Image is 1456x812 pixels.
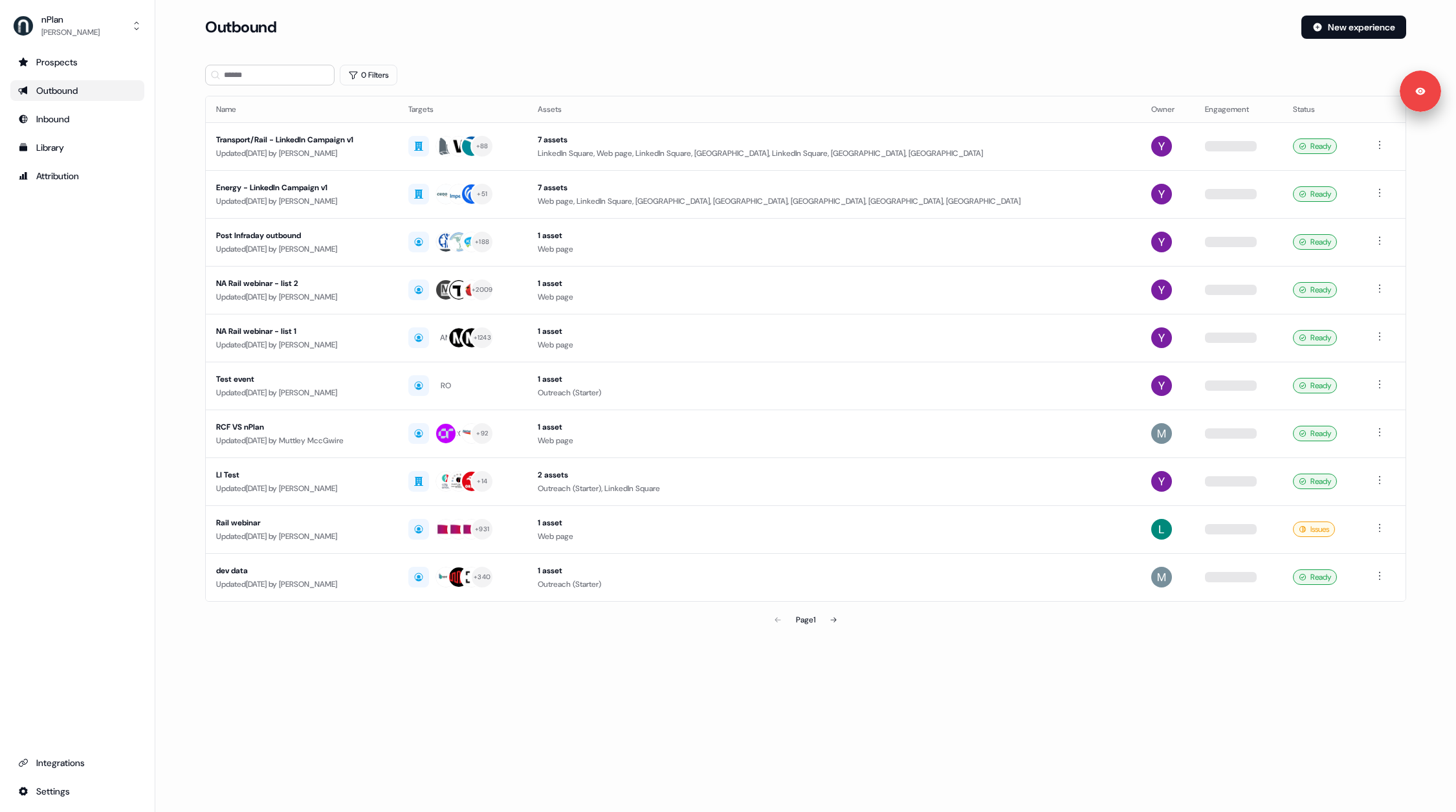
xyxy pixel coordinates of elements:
div: Transport/Rail - LinkedIn Campaign v1 [216,133,388,146]
div: 7 assets [538,133,1131,146]
div: Issues [1293,521,1335,537]
div: Settings [18,785,137,798]
th: Assets [527,96,1141,122]
a: Go to templates [10,137,144,158]
div: Updated [DATE] by [PERSON_NAME] [216,530,388,543]
th: Status [1283,96,1362,122]
div: Energy - LinkedIn Campaign v1 [216,181,388,194]
th: Name [206,96,398,122]
div: + 340 [474,571,491,583]
button: New experience [1301,16,1406,39]
th: Targets [398,96,527,122]
a: Go to outbound experience [10,80,144,101]
div: 1 asset [538,373,1131,386]
th: Engagement [1195,96,1283,122]
div: 2 assets [538,468,1131,481]
div: Ready [1293,138,1337,154]
div: nPlan [41,13,100,26]
div: + 1243 [474,332,491,344]
div: Attribution [18,170,137,182]
div: Outreach (Starter) [538,578,1131,591]
img: Muttley [1151,423,1172,444]
div: Web page [538,291,1131,303]
div: + 931 [475,523,489,535]
div: 1 asset [538,421,1131,433]
div: Test event [216,373,388,386]
h3: Outbound [205,17,276,37]
div: Ready [1293,330,1337,346]
div: Updated [DATE] by [PERSON_NAME] [216,243,388,256]
div: RO [454,427,464,440]
div: RCF VS nPlan [216,421,388,433]
div: Ready [1293,186,1337,202]
img: Yuriy [1151,136,1172,157]
div: RO [441,379,451,392]
div: 1 asset [538,516,1131,529]
div: Updated [DATE] by Muttley MccGwire [216,434,388,447]
div: Updated [DATE] by [PERSON_NAME] [216,578,388,591]
button: nPlan[PERSON_NAME] [10,10,144,41]
div: NA Rail webinar - list 2 [216,277,388,290]
div: + 51 [477,188,487,200]
div: + 88 [476,140,489,152]
div: Ready [1293,426,1337,441]
div: 1 asset [538,564,1131,577]
div: Outreach (Starter), LinkedIn Square [538,482,1131,495]
div: Updated [DATE] by [PERSON_NAME] [216,386,388,399]
div: Ready [1293,234,1337,250]
div: Ready [1293,282,1337,298]
div: Web page [538,243,1131,256]
div: LI Test [216,468,388,481]
div: Ready [1293,378,1337,393]
div: Web page [538,530,1131,543]
div: Web page, LinkedIn Square, [GEOGRAPHIC_DATA], [GEOGRAPHIC_DATA], [GEOGRAPHIC_DATA], [GEOGRAPHIC_D... [538,195,1131,208]
div: Library [18,141,137,154]
img: Yuriy [1151,184,1172,204]
div: 1 asset [538,229,1131,242]
div: dev data [216,564,388,577]
a: Go to Inbound [10,109,144,129]
a: Go to integrations [10,752,144,773]
div: + 92 [476,428,488,439]
div: Ready [1293,474,1337,489]
a: Go to prospects [10,52,144,72]
div: Prospects [18,56,137,69]
img: Yuriy [1151,471,1172,492]
div: Updated [DATE] by [PERSON_NAME] [216,147,388,160]
div: AM [440,331,452,344]
img: Yuriy [1151,375,1172,396]
div: Updated [DATE] by [PERSON_NAME] [216,482,388,495]
img: Liv [1151,519,1172,540]
div: Updated [DATE] by [PERSON_NAME] [216,338,388,351]
div: NA Rail webinar - list 1 [216,325,388,338]
div: Web page [538,434,1131,447]
div: 7 assets [538,181,1131,194]
div: Web page [538,338,1131,351]
div: LinkedIn Square, Web page, LinkedIn Square, [GEOGRAPHIC_DATA], LinkedIn Square, [GEOGRAPHIC_DATA]... [538,147,1131,160]
div: Updated [DATE] by [PERSON_NAME] [216,291,388,303]
div: Post Infraday outbound [216,229,388,242]
div: Ready [1293,569,1337,585]
div: + 14 [477,476,487,487]
div: + 188 [475,236,489,248]
div: [PERSON_NAME] [41,26,100,39]
div: Updated [DATE] by [PERSON_NAME] [216,195,388,208]
img: Yuriy [1151,232,1172,252]
div: Rail webinar [216,516,388,529]
div: Page 1 [796,613,815,626]
div: Outreach (Starter) [538,386,1131,399]
img: Yuriy [1151,280,1172,300]
div: 1 asset [538,277,1131,290]
button: 0 Filters [340,65,397,85]
img: Muttley [1151,567,1172,587]
div: + 2009 [472,284,492,296]
th: Owner [1141,96,1195,122]
a: Go to integrations [10,781,144,802]
div: Integrations [18,756,137,769]
a: Go to attribution [10,166,144,186]
img: Yuriy [1151,327,1172,348]
div: Inbound [18,113,137,126]
div: 1 asset [538,325,1131,338]
div: Outbound [18,84,137,97]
